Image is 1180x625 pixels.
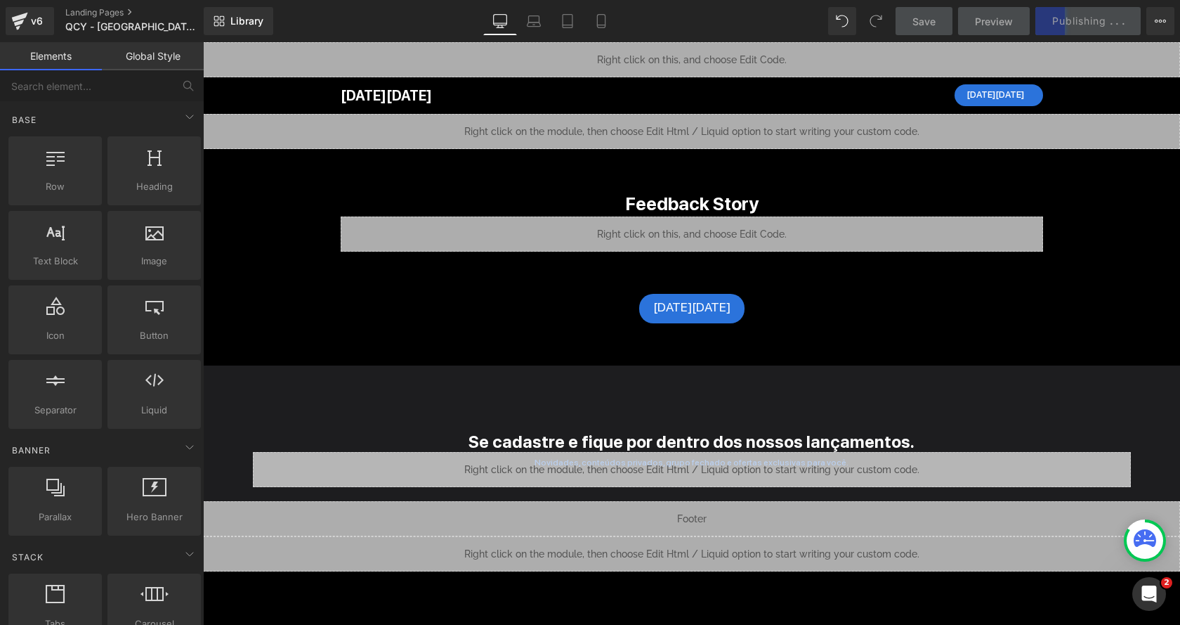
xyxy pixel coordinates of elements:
[1132,577,1166,611] iframe: Intercom live chat
[65,7,227,18] a: Landing Pages
[112,179,197,194] span: Heading
[11,444,52,457] span: Banner
[13,328,98,343] span: Icon
[436,252,542,281] a: [DATE][DATE]
[28,12,46,30] div: v6
[450,257,527,272] span: [DATE][DATE]
[112,254,197,269] span: Image
[912,14,936,29] span: Save
[1161,577,1172,588] span: 2
[958,7,1030,35] a: Preview
[1146,7,1174,35] button: More
[752,42,840,64] a: [DATE][DATE]
[483,7,517,35] a: Desktop
[862,7,890,35] button: Redo
[204,7,273,35] a: New Library
[551,7,584,35] a: Tablet
[11,113,38,127] span: Base
[65,21,200,32] span: QCY - [GEOGRAPHIC_DATA]® | [DATE][DATE] 2025
[13,254,98,269] span: Text Block
[828,7,856,35] button: Undo
[138,42,489,65] p: [DATE][DATE]
[230,15,263,27] span: Library
[13,403,98,418] span: Separator
[11,550,45,564] span: Stack
[584,7,618,35] a: Mobile
[112,403,197,418] span: Liquid
[50,387,928,413] p: Se cadastre e fique por dentro dos nossos lançamentos.
[422,150,556,172] strong: Feedback Story
[112,328,197,343] span: Button
[6,7,54,35] a: v6
[763,47,821,58] span: [DATE][DATE]
[975,14,1013,29] span: Preview
[13,179,98,194] span: Row
[13,510,98,524] span: Parallax
[112,510,197,524] span: Hero Banner
[102,42,204,70] a: Global Style
[517,7,551,35] a: Laptop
